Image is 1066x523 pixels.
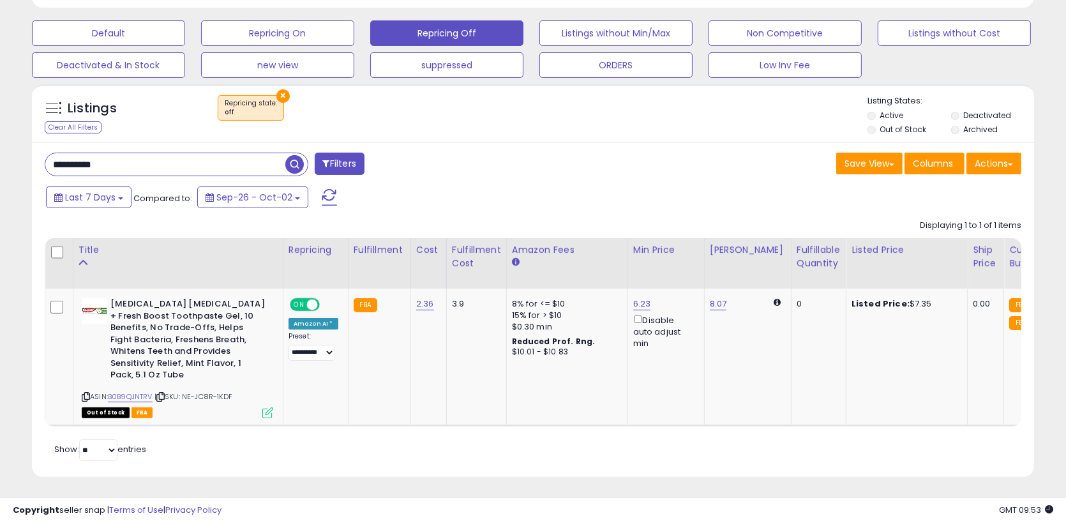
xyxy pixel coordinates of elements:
label: Archived [963,124,998,135]
button: Repricing On [201,20,354,46]
a: Terms of Use [109,504,163,516]
button: ORDERS [539,52,693,78]
small: FBA [1009,298,1033,312]
strong: Copyright [13,504,59,516]
span: Sep-26 - Oct-02 [216,191,292,204]
span: Columns [913,157,953,170]
span: Repricing state : [225,98,277,117]
div: $10.01 - $10.83 [512,347,618,358]
div: 8% for <= $10 [512,298,618,310]
b: [MEDICAL_DATA] [MEDICAL_DATA] + Fresh Boost Toothpaste Gel, 10 Benefits, No Trade-Offs, Helps Fig... [110,298,266,384]
img: 41f80BU8N7L._SL40_.jpg [82,298,107,324]
b: Reduced Prof. Rng. [512,336,596,347]
div: Title [79,243,278,257]
span: All listings that are currently out of stock and unavailable for purchase on Amazon [82,407,130,418]
span: Compared to: [133,192,192,204]
b: Listed Price: [852,298,910,310]
div: 0 [797,298,836,310]
span: Show: entries [54,443,146,455]
button: Listings without Cost [878,20,1031,46]
button: Filters [315,153,364,175]
div: Listed Price [852,243,962,257]
span: | SKU: NE-JC8R-1KDF [154,391,232,402]
small: FBA [1009,316,1033,330]
i: Calculated using Dynamic Max Price. [774,298,781,307]
div: Repricing [289,243,343,257]
button: Sep-26 - Oct-02 [197,186,308,208]
a: B0B9QJNTRV [108,391,153,402]
h5: Listings [68,100,117,117]
button: Actions [966,153,1021,174]
label: Out of Stock [880,124,926,135]
div: Amazon Fees [512,243,622,257]
div: Ship Price [973,243,998,270]
span: ON [291,299,307,310]
div: Disable auto adjust min [633,313,694,349]
div: Displaying 1 to 1 of 1 items [920,220,1021,232]
a: 8.07 [710,298,727,310]
button: Last 7 Days [46,186,131,208]
label: Active [880,110,903,121]
div: Min Price [633,243,699,257]
span: Last 7 Days [65,191,116,204]
a: 6.23 [633,298,651,310]
div: Preset: [289,332,338,361]
div: 3.9 [452,298,497,310]
button: Low Inv Fee [709,52,862,78]
div: Fulfillment Cost [452,243,501,270]
a: Privacy Policy [165,504,221,516]
button: Deactivated & In Stock [32,52,185,78]
div: $7.35 [852,298,957,310]
button: Save View [836,153,903,174]
button: Non Competitive [709,20,862,46]
p: Listing States: [867,95,1034,107]
span: 2025-10-10 09:53 GMT [999,504,1053,516]
div: ASIN: [82,298,273,417]
button: suppressed [370,52,523,78]
small: Amazon Fees. [512,257,520,268]
label: Deactivated [963,110,1011,121]
div: Fulfillment [354,243,405,257]
div: Clear All Filters [45,121,101,133]
div: off [225,108,277,117]
button: new view [201,52,354,78]
div: 15% for > $10 [512,310,618,321]
button: Default [32,20,185,46]
div: 0.00 [973,298,994,310]
div: Fulfillable Quantity [797,243,841,270]
span: FBA [131,407,153,418]
a: 2.36 [416,298,434,310]
div: Amazon AI * [289,318,338,330]
button: Repricing Off [370,20,523,46]
button: Listings without Min/Max [539,20,693,46]
div: $0.30 min [512,321,618,333]
span: OFF [318,299,338,310]
button: × [276,89,290,103]
div: Cost [416,243,441,257]
div: [PERSON_NAME] [710,243,786,257]
div: seller snap | | [13,504,221,517]
button: Columns [905,153,965,174]
small: FBA [354,298,377,312]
